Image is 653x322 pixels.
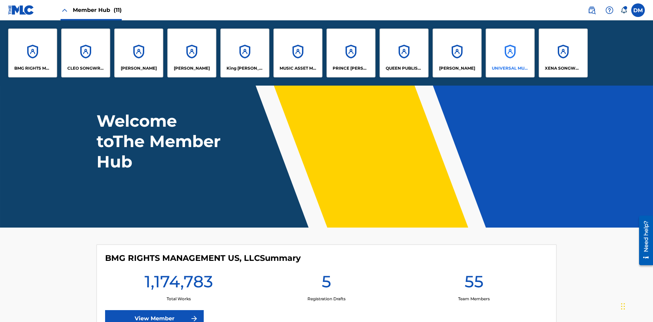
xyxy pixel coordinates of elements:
h1: 1,174,783 [145,271,213,296]
p: Total Works [167,296,191,302]
div: Drag [621,296,625,317]
div: Help [603,3,616,17]
a: Public Search [585,3,599,17]
h1: 55 [465,271,484,296]
a: AccountsCLEO SONGWRITER [61,29,110,77]
img: Close [61,6,69,14]
p: King McTesterson [227,65,264,71]
a: AccountsBMG RIGHTS MANAGEMENT US, LLC [8,29,57,77]
a: AccountsPRINCE [PERSON_NAME] [326,29,375,77]
div: User Menu [631,3,645,17]
img: MLC Logo [8,5,34,15]
img: search [588,6,596,14]
a: AccountsKing [PERSON_NAME] [220,29,269,77]
p: CLEO SONGWRITER [67,65,104,71]
a: Accounts[PERSON_NAME] [114,29,163,77]
p: EYAMA MCSINGER [174,65,210,71]
img: help [605,6,614,14]
p: MUSIC ASSET MANAGEMENT (MAM) [280,65,317,71]
iframe: Resource Center [634,213,653,269]
a: AccountsMUSIC ASSET MANAGEMENT (MAM) [273,29,322,77]
a: Accounts[PERSON_NAME] [433,29,482,77]
p: ELVIS COSTELLO [121,65,157,71]
a: AccountsUNIVERSAL MUSIC PUB GROUP [486,29,535,77]
h4: BMG RIGHTS MANAGEMENT US, LLC [105,253,301,263]
p: PRINCE MCTESTERSON [333,65,370,71]
div: Notifications [620,7,627,14]
p: QUEEN PUBLISHA [386,65,423,71]
h1: 5 [322,271,331,296]
h1: Welcome to The Member Hub [97,111,224,172]
p: BMG RIGHTS MANAGEMENT US, LLC [14,65,51,71]
iframe: Chat Widget [619,289,653,322]
span: Member Hub [73,6,122,14]
a: AccountsXENA SONGWRITER [539,29,588,77]
span: (11) [114,7,122,13]
p: UNIVERSAL MUSIC PUB GROUP [492,65,529,71]
p: XENA SONGWRITER [545,65,582,71]
p: Team Members [458,296,490,302]
p: RONALD MCTESTERSON [439,65,475,71]
a: Accounts[PERSON_NAME] [167,29,216,77]
p: Registration Drafts [307,296,346,302]
a: AccountsQUEEN PUBLISHA [380,29,429,77]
